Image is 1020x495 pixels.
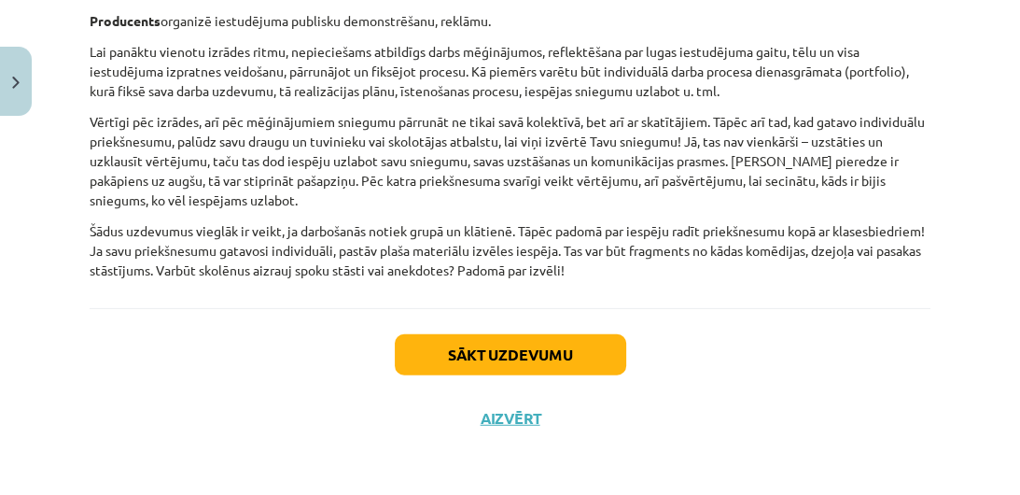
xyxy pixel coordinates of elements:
p: Lai panāktu vienotu izrādes ritmu, nepieciešams atbildīgs darbs mēģinājumos, reflektēšana par lug... [90,42,930,101]
p: organizē iestudējuma publisku demonstrēšanu, reklāmu. [90,11,930,31]
p: Šādus uzdevumus vieglāk ir veikt, ja darbošanās notiek grupā un klātienē. Tāpēc padomā par iespēj... [90,221,930,280]
p: Vērtīgi pēc izrādes, arī pēc mēģinājumiem sniegumu pārrunāt ne tikai savā kolektīvā, bet arī ar s... [90,112,930,210]
img: icon-close-lesson-0947bae3869378f0d4975bcd49f059093ad1ed9edebbc8119c70593378902aed.svg [12,77,20,89]
b: Producents [90,12,161,29]
button: Aizvērt [475,409,546,428]
button: Sākt uzdevumu [395,334,626,375]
